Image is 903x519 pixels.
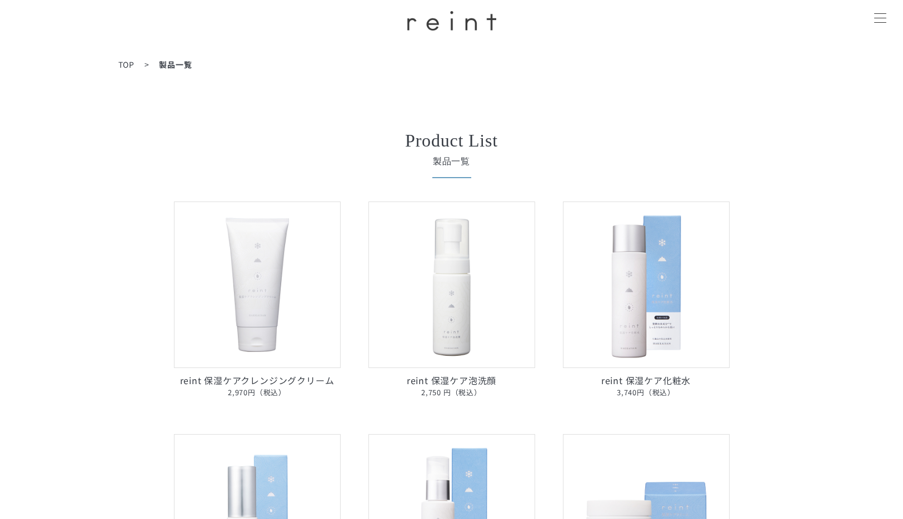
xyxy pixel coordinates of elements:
p: reint 保湿ケア化粧水 [563,374,730,399]
img: reint 保湿ケア泡洗顔 [368,201,535,368]
p: reint 保湿ケアクレンジングクリーム [174,374,341,399]
a: reint 保湿ケア化粧水 reint 保湿ケア化粧水3,740円（税込） [563,201,730,399]
span: 2,750 円（税込） [368,387,535,399]
a: reint 保湿ケア泡洗顔 reint 保湿ケア泡洗顔2,750 円（税込） [368,201,535,399]
span: 製品一覧 [202,155,702,168]
img: ロゴ [407,11,496,31]
img: reint 保湿ケア化粧水 [563,201,730,368]
span: 3,740円（税込） [563,387,730,399]
span: 2,970円（税込） [174,387,341,399]
a: TOP [118,59,134,70]
img: reint 保湿ケアクレンジングクリーム [174,201,341,368]
a: reint 保湿ケアクレンジングクリーム reint 保湿ケアクレンジングクリーム2,970円（税込） [174,201,341,399]
p: reint 保湿ケア泡洗顔 [368,374,535,399]
h2: Product List [202,132,702,149]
